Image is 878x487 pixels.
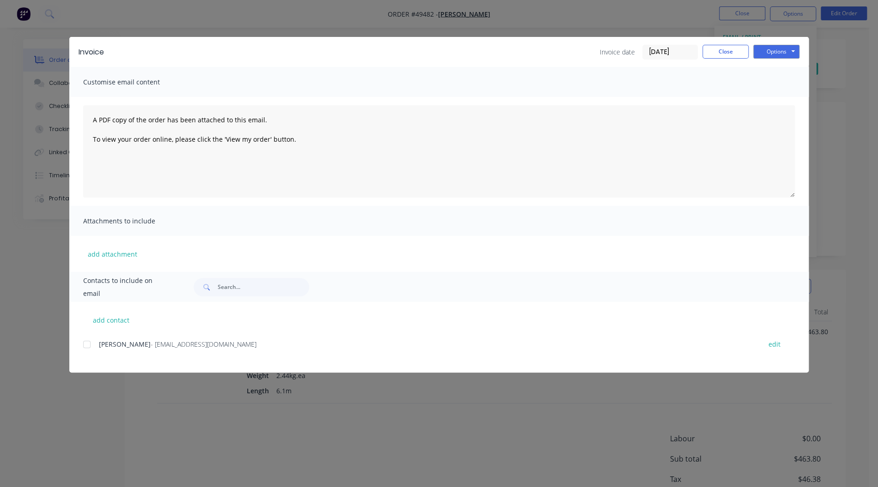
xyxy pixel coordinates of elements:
button: add attachment [83,247,142,261]
span: Attachments to include [83,215,185,228]
span: Contacts to include on email [83,274,171,300]
div: Invoice [79,47,104,58]
button: edit [763,338,786,350]
button: Close [702,45,749,59]
button: Options [753,45,799,59]
span: Customise email content [83,76,185,89]
textarea: A PDF copy of the order has been attached to this email. To view your order online, please click ... [83,105,795,198]
span: - [EMAIL_ADDRESS][DOMAIN_NAME] [151,340,256,349]
span: Invoice date [600,47,635,57]
span: [PERSON_NAME] [99,340,151,349]
button: add contact [83,313,139,327]
input: Search... [218,278,309,296]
